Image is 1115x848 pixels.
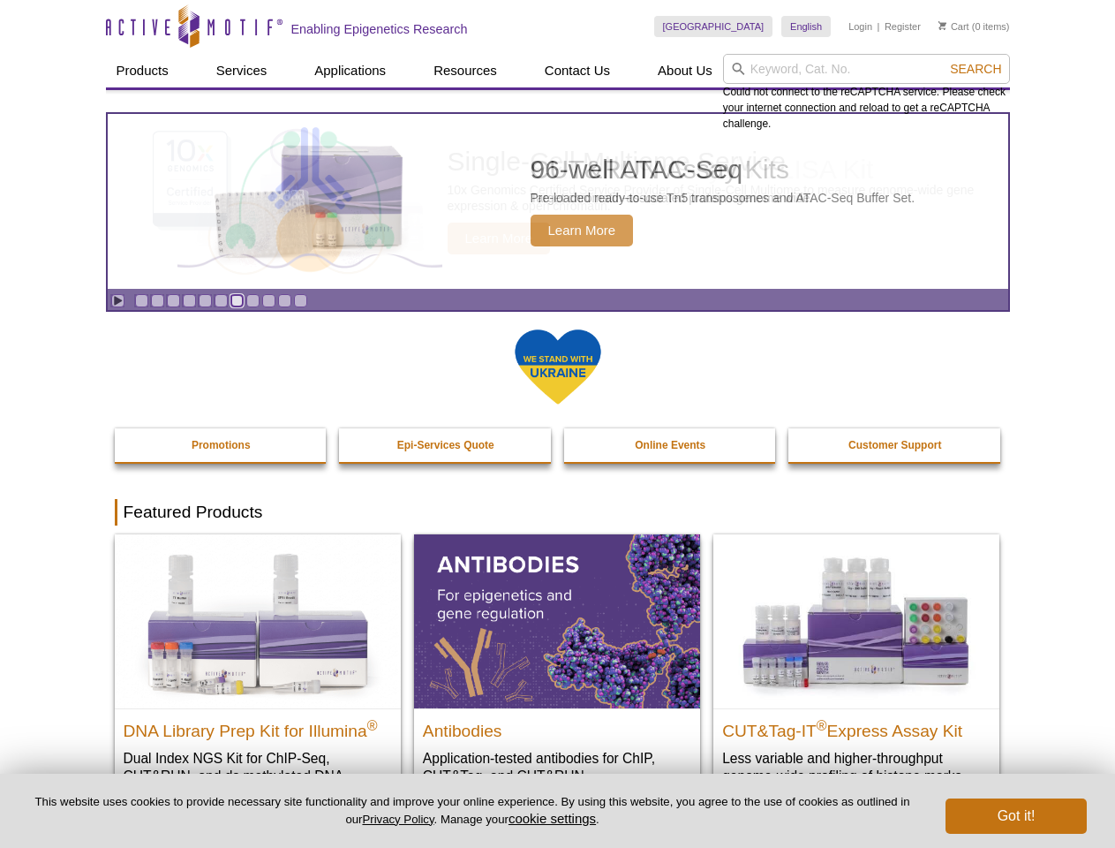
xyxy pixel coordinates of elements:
a: About Us [647,54,723,87]
h2: Antibodies [423,714,691,740]
a: All Antibodies Antibodies Application-tested antibodies for ChIP, CUT&Tag, and CUT&RUN. [414,534,700,802]
h2: 96-well ATAC-Seq [531,156,915,183]
a: Products [106,54,179,87]
a: Cart [938,20,969,33]
a: Go to slide 3 [167,294,180,307]
div: Could not connect to the reCAPTCHA service. Please check your internet connection and reload to g... [723,54,1010,132]
button: cookie settings [509,811,596,826]
a: Go to slide 9 [262,294,275,307]
strong: Epi-Services Quote [397,439,494,451]
a: Customer Support [788,428,1002,462]
a: Contact Us [534,54,621,87]
a: Privacy Policy [362,813,433,826]
sup: ® [817,717,827,732]
p: Dual Index NGS Kit for ChIP-Seq, CUT&RUN, and ds methylated DNA assays. [124,749,392,803]
a: CUT&Tag-IT® Express Assay Kit CUT&Tag-IT®Express Assay Kit Less variable and higher-throughput ge... [713,534,999,802]
a: Go to slide 10 [278,294,291,307]
a: Go to slide 6 [215,294,228,307]
a: Applications [304,54,396,87]
a: Resources [423,54,508,87]
a: Go to slide 1 [135,294,148,307]
li: (0 items) [938,16,1010,37]
span: Search [950,62,1001,76]
article: 96-well ATAC-Seq [108,114,1008,289]
a: Go to slide 8 [246,294,260,307]
a: [GEOGRAPHIC_DATA] [654,16,773,37]
a: Services [206,54,278,87]
img: All Antibodies [414,534,700,708]
img: DNA Library Prep Kit for Illumina [115,534,401,708]
a: Online Events [564,428,778,462]
p: Application-tested antibodies for ChIP, CUT&Tag, and CUT&RUN. [423,749,691,785]
sup: ® [367,717,378,732]
h2: CUT&Tag-IT Express Assay Kit [722,714,991,740]
p: Less variable and higher-throughput genome-wide profiling of histone marks​. [722,749,991,785]
h2: DNA Library Prep Kit for Illumina [124,714,392,740]
img: CUT&Tag-IT® Express Assay Kit [713,534,999,708]
button: Search [945,61,1006,77]
a: Go to slide 11 [294,294,307,307]
a: Go to slide 4 [183,294,196,307]
a: Toggle autoplay [111,294,124,307]
a: DNA Library Prep Kit for Illumina DNA Library Prep Kit for Illumina® Dual Index NGS Kit for ChIP-... [115,534,401,820]
a: Go to slide 7 [230,294,244,307]
strong: Promotions [192,439,251,451]
span: Learn More [531,215,634,246]
button: Got it! [945,799,1087,834]
a: Epi-Services Quote [339,428,553,462]
a: Active Motif Kit photo 96-well ATAC-Seq Pre-loaded ready-to-use Tn5 transposomes and ATAC-Seq Buf... [108,114,1008,289]
p: Pre-loaded ready-to-use Tn5 transposomes and ATAC-Seq Buffer Set. [531,190,915,206]
a: Go to slide 5 [199,294,212,307]
a: Register [885,20,921,33]
li: | [878,16,880,37]
strong: Customer Support [848,439,941,451]
strong: Online Events [635,439,705,451]
h2: Enabling Epigenetics Research [291,21,468,37]
input: Keyword, Cat. No. [723,54,1010,84]
img: Active Motif Kit photo [200,135,420,268]
a: English [781,16,831,37]
p: This website uses cookies to provide necessary site functionality and improve your online experie... [28,794,916,828]
a: Login [848,20,872,33]
h2: Featured Products [115,499,1001,526]
a: Promotions [115,428,328,462]
a: Go to slide 2 [151,294,164,307]
img: Your Cart [938,21,946,30]
img: We Stand With Ukraine [514,328,602,406]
